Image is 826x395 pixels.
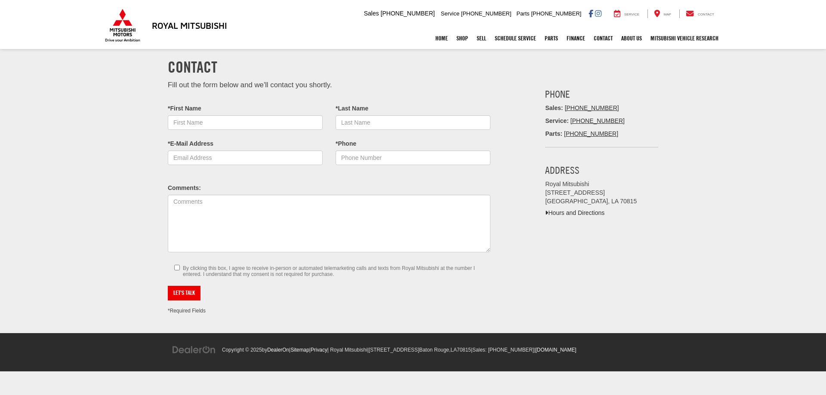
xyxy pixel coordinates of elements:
span: | [367,347,471,353]
a: Instagram: Click to visit our Instagram page [595,10,601,17]
a: [DOMAIN_NAME] [536,347,576,353]
img: Mitsubishi [103,9,142,42]
span: Service [441,10,459,17]
p: Fill out the form below and we'll contact you shortly. [168,80,490,90]
span: Baton Rouge, [419,347,451,353]
a: Hours and Directions [545,209,604,216]
a: About Us [617,28,646,49]
span: Copyright © 2025 [222,347,262,353]
a: Parts: Opens in a new tab [540,28,562,49]
img: DealerOn [172,345,216,355]
button: Let's Talk [168,286,200,300]
a: Sell [472,28,490,49]
a: [PHONE_NUMBER] [565,104,619,111]
span: Map [664,12,671,16]
label: *First Name [168,104,201,113]
address: Royal Mitsubishi [STREET_ADDRESS] [GEOGRAPHIC_DATA], LA 70815 [545,180,658,206]
span: Service [624,12,639,16]
small: *Required Fields [168,308,206,314]
span: [STREET_ADDRESS] [369,347,419,353]
span: | [534,347,576,353]
span: [PHONE_NUMBER] [381,10,435,17]
a: [PHONE_NUMBER] [570,117,625,124]
span: 70815 [457,347,471,353]
a: Service [607,9,646,18]
input: Email Address [168,150,323,165]
input: By clicking this box, I agree to receive in-person or automated telemarketing calls and texts fro... [174,265,180,270]
span: Contact [698,12,714,16]
a: Facebook: Click to visit our Facebook page [589,10,593,17]
a: Finance [562,28,589,49]
label: Comments: [168,184,201,193]
a: Sitemap [290,347,309,353]
span: [PHONE_NUMBER] [531,10,581,17]
small: By clicking this box, I agree to receive in-person or automated telemarketing calls and texts fro... [183,265,484,277]
label: *E-Mail Address [168,140,213,148]
h3: Address [545,165,658,176]
a: Home [431,28,452,49]
strong: Parts: [545,130,562,137]
a: Shop [452,28,472,49]
a: Privacy [311,347,327,353]
h1: Contact [168,58,658,76]
span: [PHONE_NUMBER] [488,347,534,353]
span: | [309,347,327,353]
a: Schedule Service: Opens in a new tab [490,28,540,49]
a: Contact [589,28,617,49]
label: *Last Name [336,104,368,113]
input: First Name [168,115,323,130]
strong: Service: [545,117,568,124]
label: *Phone [336,140,356,148]
span: by [262,347,289,353]
input: Last Name [336,115,490,130]
span: | [471,347,534,353]
span: Sales [364,10,379,17]
span: | [289,347,309,353]
span: Sales: [472,347,487,353]
span: LA [450,347,457,353]
a: DealerOn [172,346,216,353]
a: DealerOn Home Page [267,347,289,353]
a: [PHONE_NUMBER] [564,130,618,137]
span: | Royal Mitsubishi [327,347,367,353]
span: Sales: [545,104,563,111]
a: Mitsubishi Vehicle Research [646,28,723,49]
a: Contact [679,9,721,18]
span: [PHONE_NUMBER] [461,10,512,17]
h3: Phone [545,89,658,100]
a: Map [647,9,678,18]
span: Parts [516,10,529,17]
input: Phone Number [336,150,490,165]
h3: Royal Mitsubishi [152,21,227,30]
